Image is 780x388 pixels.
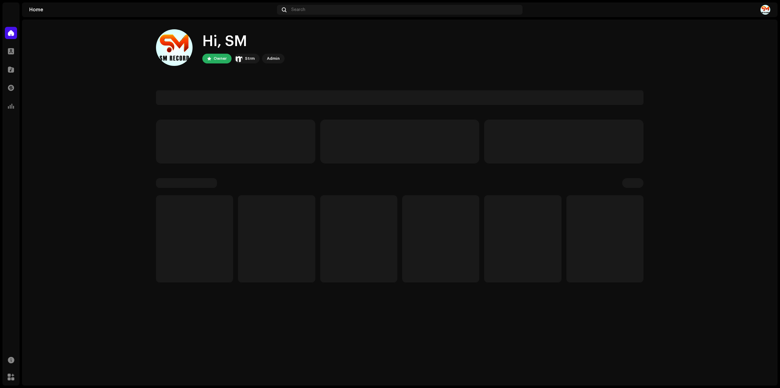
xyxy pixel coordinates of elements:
div: Owner [214,55,227,62]
span: Search [291,7,305,12]
div: Home [29,7,275,12]
div: Hi, SM [202,32,285,51]
img: 2980507a-4e19-462b-b0ea-cd4eceb8d719 [760,5,770,15]
div: Strm [245,55,255,62]
img: 408b884b-546b-4518-8448-1008f9c76b02 [235,55,243,62]
div: Admin [267,55,280,62]
img: 2980507a-4e19-462b-b0ea-cd4eceb8d719 [156,29,193,66]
